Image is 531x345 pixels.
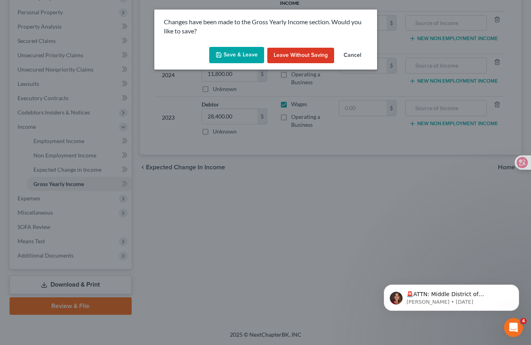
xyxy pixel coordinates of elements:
p: Changes have been made to the Gross Yearly Income section. Would you like to save? [164,17,368,36]
button: Leave without Saving [267,48,334,64]
iframe: Intercom notifications message [372,268,531,324]
iframe: Intercom live chat [504,318,523,337]
span: 4 [520,318,527,324]
button: Cancel [337,48,368,64]
button: Save & Leave [209,47,264,64]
